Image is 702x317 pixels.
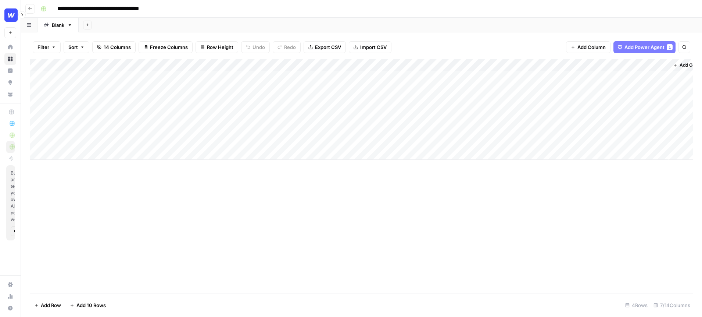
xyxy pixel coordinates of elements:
button: Redo [273,41,301,53]
button: Freeze Columns [139,41,193,53]
button: Add Power Agent1 [613,41,676,53]
span: 1 [669,44,671,50]
button: Add Row [30,299,65,311]
button: Export CSV [304,41,346,53]
span: Export CSV [315,43,341,51]
div: 1 [667,44,673,50]
div: 7/14 Columns [651,299,693,311]
div: 4 Rows [622,299,651,311]
a: Opportunities [4,77,16,88]
button: Help + Support [4,302,16,314]
span: Undo [252,43,265,51]
button: Sort [64,41,89,53]
a: Settings [4,279,16,290]
a: Home [4,41,16,53]
button: Row Height [196,41,238,53]
a: Blank [37,18,79,32]
a: Browse [4,53,16,65]
span: Add Power Agent [624,43,665,51]
span: 14 Columns [104,43,131,51]
a: Usage [4,290,16,302]
span: Row Height [207,43,233,51]
a: Insights [4,65,16,77]
button: Add 10 Rows [65,299,110,311]
span: Freeze Columns [150,43,188,51]
span: Filter [37,43,49,51]
span: Import CSV [360,43,387,51]
span: Get Started [14,228,18,235]
span: Add Row [41,302,61,309]
button: 14 Columns [92,41,136,53]
span: Add 10 Rows [76,302,106,309]
div: Blank [52,21,64,29]
button: Add Column [566,41,610,53]
span: Sort [68,43,78,51]
button: Import CSV [349,41,391,53]
button: Filter [33,41,61,53]
img: Webflow Logo [4,8,18,22]
span: Add Column [577,43,606,51]
span: Redo [284,43,296,51]
button: Workspace: Webflow [4,6,16,24]
button: Undo [241,41,270,53]
button: Get Started [11,226,22,236]
a: Your Data [4,88,16,100]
